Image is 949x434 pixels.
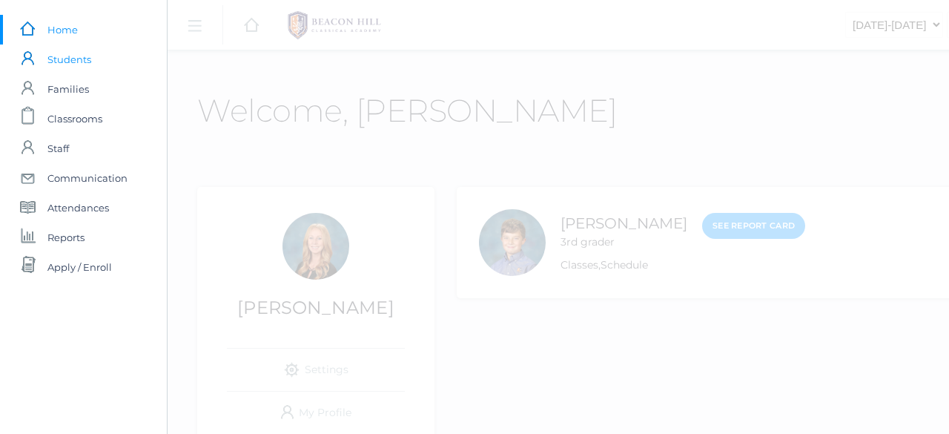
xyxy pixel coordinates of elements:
span: Reports [47,223,85,252]
span: Students [47,45,91,74]
span: Home [47,15,78,45]
span: Apply / Enroll [47,252,112,282]
span: Communication [47,163,128,193]
span: Classrooms [47,104,102,134]
span: Staff [47,134,69,163]
span: Families [47,74,89,104]
span: Attendances [47,193,109,223]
